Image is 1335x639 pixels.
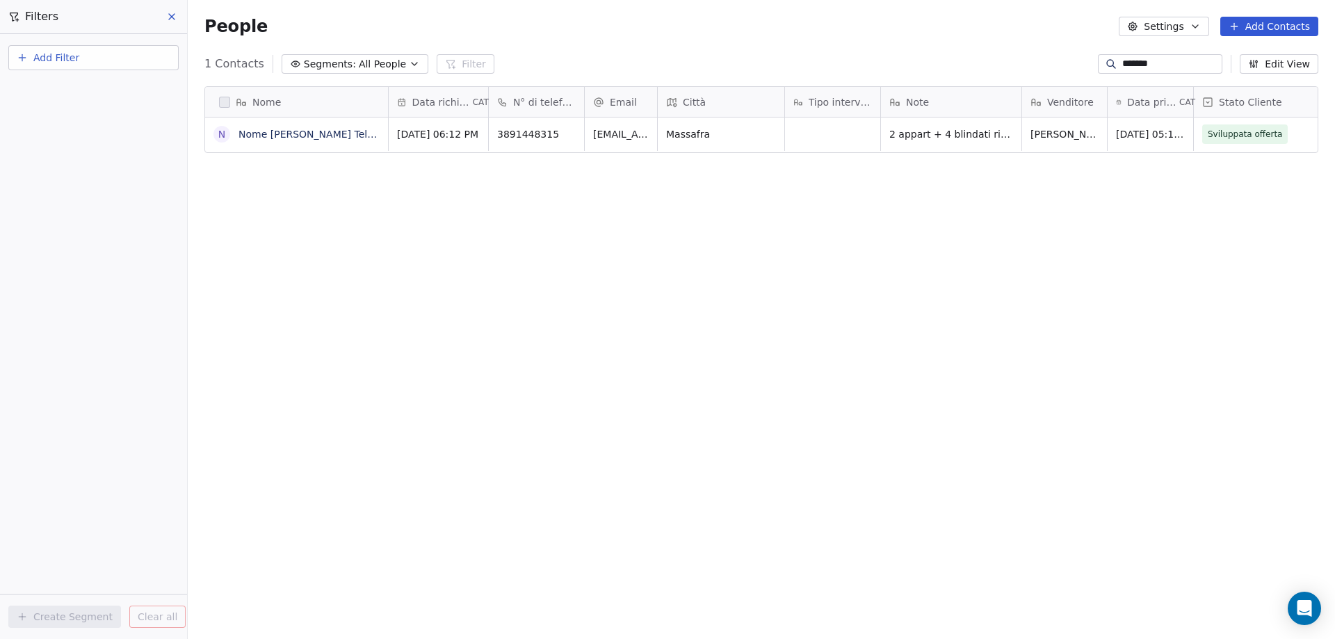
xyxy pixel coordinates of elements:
[1179,97,1195,108] span: CAT
[1119,17,1208,36] button: Settings
[658,87,784,117] div: Città
[1194,87,1322,117] div: Stato Cliente
[412,95,470,109] span: Data richiesta
[1219,95,1282,109] span: Stato Cliente
[513,95,576,109] span: N° di telefono
[489,87,584,117] div: N° di telefono
[238,129,1281,140] a: Nome [PERSON_NAME] Telefono [PHONE_NUMBER] Città Massafra Email [EMAIL_ADDRESS][DOMAIN_NAME] Trat...
[389,87,488,117] div: Data richiestaCAT
[205,87,388,117] div: Nome
[204,56,264,72] span: 1 Contacts
[205,118,389,616] div: grid
[1030,127,1099,141] span: [PERSON_NAME]
[809,95,872,109] span: Tipo intervento
[881,87,1021,117] div: Note
[1220,17,1318,36] button: Add Contacts
[610,95,637,109] span: Email
[497,127,576,141] span: 3891448315
[666,127,776,141] span: Massafra
[304,57,356,72] span: Segments:
[906,95,929,109] span: Note
[204,16,268,37] span: People
[785,87,880,117] div: Tipo intervento
[1108,87,1193,117] div: Data primo contattoCAT
[473,97,489,108] span: CAT
[359,57,406,72] span: All People
[1127,95,1176,109] span: Data primo contatto
[218,127,225,142] div: N
[252,95,281,109] span: Nome
[397,127,480,141] span: [DATE] 06:12 PM
[683,95,706,109] span: Città
[889,127,1013,141] span: 2 appart + 4 blindati ristrutt ora tf + pers smonta lui - legno alluminio + pers alluminio - vill...
[1208,127,1282,141] span: Sviluppata offerta
[1047,95,1094,109] span: Venditore
[1240,54,1318,74] button: Edit View
[1116,127,1185,141] span: [DATE] 05:19 PM
[1288,592,1321,625] div: Open Intercom Messenger
[437,54,494,74] button: Filter
[1022,87,1107,117] div: Venditore
[593,127,649,141] span: [EMAIL_ADDRESS][DOMAIN_NAME]
[585,87,657,117] div: Email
